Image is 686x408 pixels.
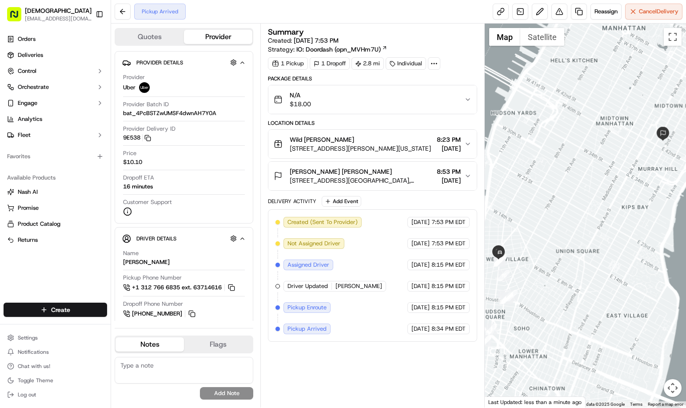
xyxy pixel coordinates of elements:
span: [STREET_ADDRESS][GEOGRAPHIC_DATA], [STREET_ADDRESS][US_STATE] [290,176,433,185]
button: Chat with us! [4,360,107,372]
span: Price [123,149,136,157]
button: 9E538 [123,134,151,142]
span: Toggle Theme [18,377,53,384]
div: 8 [501,292,512,304]
button: Control [4,64,107,78]
span: Pickup Arrived [287,325,327,333]
span: Driver Updated [287,282,328,290]
button: Toggle fullscreen view [664,28,682,46]
div: 1 Dropoff [310,57,350,70]
span: API Documentation [84,129,143,138]
span: Not Assigned Driver [287,240,340,248]
a: Open this area in Google Maps (opens a new window) [487,396,516,408]
span: Fleet [18,131,31,139]
div: Location Details [268,120,477,127]
div: 9 [506,290,518,301]
div: 1 Pickup [268,57,308,70]
a: 💻API Documentation [72,125,146,141]
button: N/A$18.00 [268,85,477,114]
span: IO: Doordash (opn_MVHm7U) [296,45,381,54]
button: Notifications [4,346,107,358]
span: Orchestrate [18,83,49,91]
span: Reassign [594,8,618,16]
img: 1736555255976-a54dd68f-1ca7-489b-9aae-adbdc363a1c4 [9,85,25,101]
button: [DEMOGRAPHIC_DATA] [25,6,92,15]
span: Log out [18,391,36,398]
span: Orders [18,35,36,43]
span: [DATE] [411,218,430,226]
a: Promise [7,204,104,212]
p: Welcome 👋 [9,36,162,50]
div: 2.8 mi [351,57,384,70]
button: Flags [184,337,252,352]
div: 10 [498,270,510,281]
span: [STREET_ADDRESS][PERSON_NAME][US_STATE] [290,144,431,153]
span: Nash AI [18,188,38,196]
div: We're available if you need us! [30,94,112,101]
span: 8:15 PM EDT [431,304,466,312]
div: 💻 [75,130,82,137]
img: Google [487,396,516,408]
span: bat_4PcBSTZwUMSF4dwnAH7Y0A [123,109,216,117]
button: Promise [4,201,107,215]
span: [PERSON_NAME] [PERSON_NAME] [290,167,392,176]
input: Got a question? Start typing here... [23,57,160,67]
span: [PHONE_NUMBER] [132,310,182,318]
span: Dropoff Phone Number [123,300,183,308]
span: [DATE] [411,282,430,290]
button: Show satellite imagery [520,28,564,46]
a: Product Catalog [7,220,104,228]
a: +1 312 766 6835 ext. 63714616 [123,283,236,292]
span: Assigned Driver [287,261,329,269]
button: Provider Details [122,55,246,70]
a: 📗Knowledge Base [5,125,72,141]
button: Add Event [322,196,361,207]
img: Nash [9,9,27,27]
div: 17 [494,255,506,266]
span: Analytics [18,115,42,123]
a: Deliveries [4,48,107,62]
span: N/A [290,91,311,100]
span: Map data ©2025 Google [576,402,625,407]
div: 📗 [9,130,16,137]
span: [DATE] [411,325,430,333]
div: Individual [386,57,426,70]
span: [DATE] [411,240,430,248]
span: $10.10 [123,158,142,166]
span: Knowledge Base [18,129,68,138]
button: Product Catalog [4,217,107,231]
a: Analytics [4,112,107,126]
a: Terms (opens in new tab) [630,402,642,407]
button: Orchestrate [4,80,107,94]
button: Returns [4,233,107,247]
span: Promise [18,204,39,212]
button: Engage [4,96,107,110]
span: [DATE] [411,261,430,269]
a: [PHONE_NUMBER] [123,309,197,319]
div: Start new chat [30,85,146,94]
button: Map camera controls [664,379,682,397]
span: Provider [123,73,145,81]
span: Provider Delivery ID [123,125,175,133]
span: Created: [268,36,339,45]
button: Settings [4,332,107,344]
button: Reassign [590,4,622,20]
span: Control [18,67,36,75]
span: 8:53 PM [437,167,461,176]
span: Driver Details [136,235,176,242]
button: Notes [116,337,184,352]
div: 16 minutes [123,183,153,191]
span: Notifications [18,348,49,356]
span: Pylon [88,151,108,157]
span: +1 312 766 6835 ext. 63714616 [132,284,222,292]
span: Provider Batch ID [123,100,169,108]
span: Pickup Phone Number [123,274,182,282]
button: Wild [PERSON_NAME][STREET_ADDRESS][PERSON_NAME][US_STATE]8:23 PM[DATE] [268,130,477,158]
span: Cancel Delivery [639,8,678,16]
span: [DATE] [411,304,430,312]
span: Customer Support [123,198,172,206]
img: uber-new-logo.jpeg [139,82,150,93]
